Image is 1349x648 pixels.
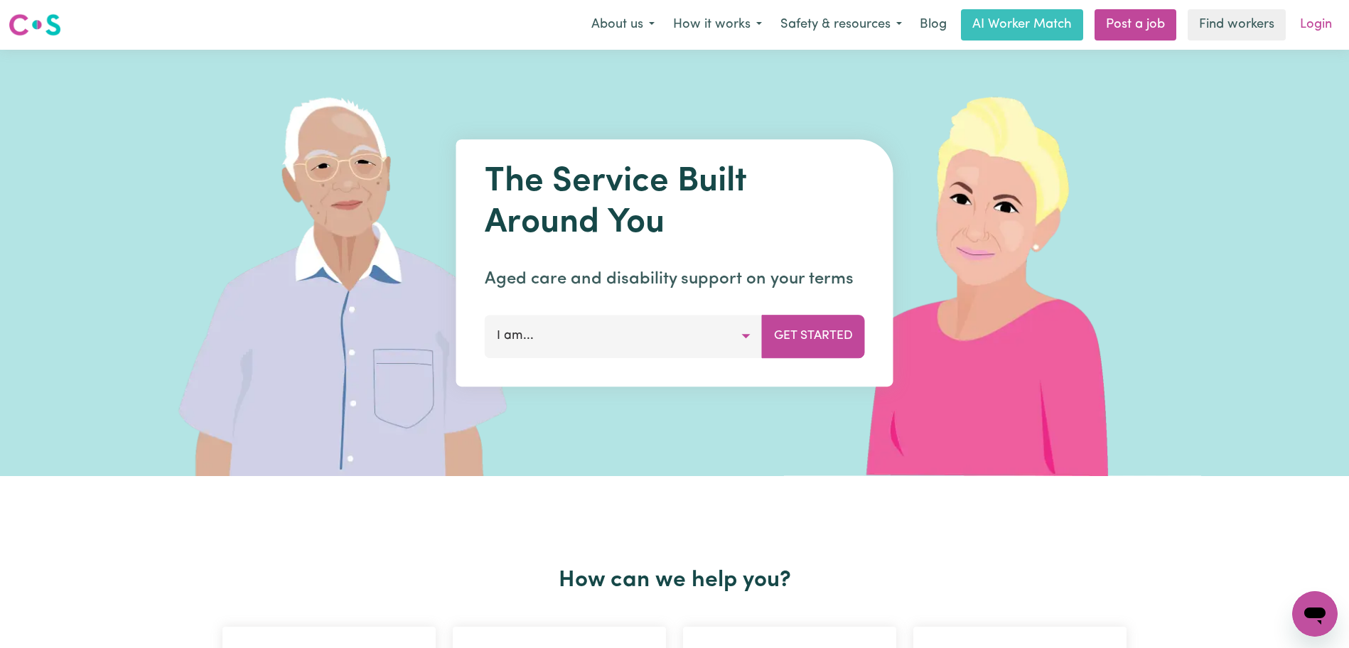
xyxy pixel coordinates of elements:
a: Blog [911,9,955,40]
a: AI Worker Match [961,9,1083,40]
button: I am... [485,315,763,357]
a: Find workers [1188,9,1286,40]
a: Login [1291,9,1340,40]
h1: The Service Built Around You [485,162,865,244]
button: About us [582,10,664,40]
img: Careseekers logo [9,12,61,38]
a: Careseekers logo [9,9,61,41]
button: Safety & resources [771,10,911,40]
button: How it works [664,10,771,40]
h2: How can we help you? [214,567,1135,594]
p: Aged care and disability support on your terms [485,266,865,292]
button: Get Started [762,315,865,357]
iframe: Button to launch messaging window [1292,591,1338,637]
a: Post a job [1095,9,1176,40]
